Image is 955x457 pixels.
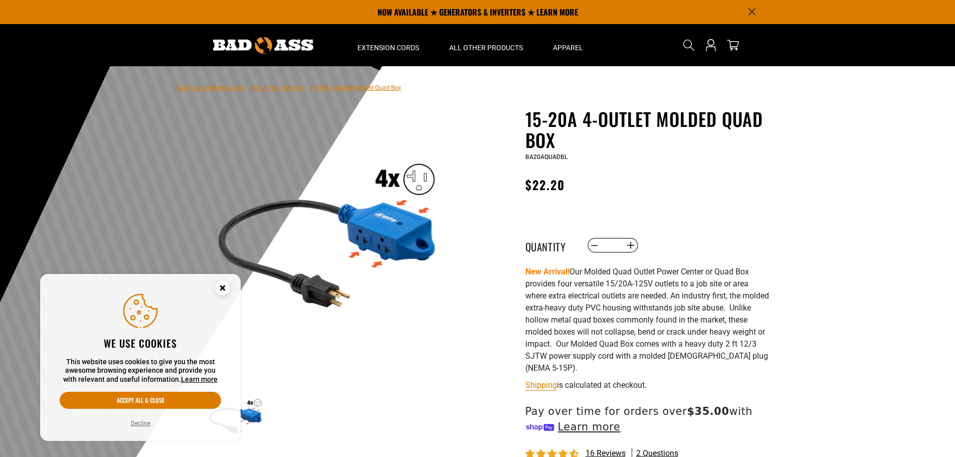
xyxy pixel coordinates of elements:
[525,176,565,194] span: $22.20
[60,337,221,350] h2: We use cookies
[525,378,771,392] div: is calculated at checkout.
[525,239,576,252] label: Quantity
[306,84,308,91] span: ›
[525,108,771,150] h1: 15-20A 4-Outlet Molded Quad Box
[681,37,697,53] summary: Search
[449,43,523,52] span: All Other Products
[525,380,557,390] a: Shipping
[60,358,221,384] p: This website uses cookies to give you the most awesome browsing experience and provide you with r...
[177,81,401,93] nav: breadcrumbs
[177,84,245,91] a: Bad Ass Extension Cords
[525,267,569,276] strong: New Arrival!
[538,24,598,66] summary: Apparel
[553,43,583,52] span: Apparel
[357,43,419,52] span: Extension Cords
[525,266,771,374] p: Our Molded Quad Outlet Power Center or Quad Box provides four versatile 15/20A-125V outlets to a ...
[525,154,567,161] span: BA20AQUADBL
[128,418,153,428] button: Decline
[181,375,218,383] a: Learn more
[60,392,221,409] button: Accept all & close
[342,24,434,66] summary: Extension Cords
[40,274,241,441] aside: Cookie Consent
[310,84,401,91] span: 15-20A 4-Outlet Molded Quad Box
[434,24,538,66] summary: All Other Products
[247,84,249,91] span: ›
[251,84,304,91] a: Return to Collection
[213,37,313,54] img: Bad Ass Extension Cords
